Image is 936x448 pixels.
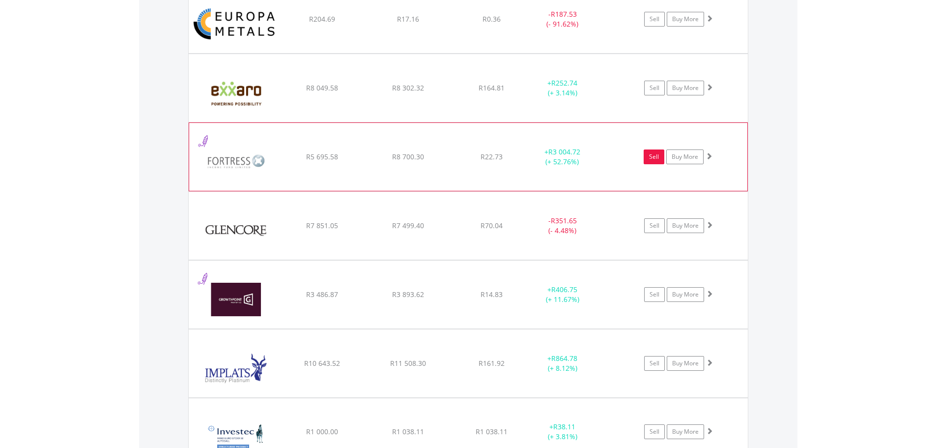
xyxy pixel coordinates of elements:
span: R164.81 [479,83,505,92]
span: R351.65 [551,216,577,225]
span: R187.53 [551,9,577,19]
a: Buy More [667,12,704,27]
a: Sell [644,12,665,27]
span: R8 049.58 [306,83,338,92]
img: EQU.ZA.GLN.png [194,204,278,257]
a: Buy More [666,149,704,164]
div: - (- 4.48%) [526,216,600,236]
img: EQU.ZA.EXX.png [194,66,278,119]
span: R38.11 [553,422,575,431]
span: R11 508.30 [390,358,426,368]
div: + (+ 3.81%) [526,422,600,442]
span: R3 004.72 [548,147,580,156]
span: R7 499.40 [392,221,424,230]
span: R10 643.52 [304,358,340,368]
span: R3 893.62 [392,290,424,299]
span: R1 000.00 [306,427,338,436]
span: R406.75 [551,285,577,294]
span: R70.04 [481,221,503,230]
a: Buy More [667,424,704,439]
span: R1 038.11 [392,427,424,436]
a: Buy More [667,81,704,95]
a: Sell [644,81,665,95]
span: R204.69 [309,14,335,24]
a: Buy More [667,287,704,302]
div: + (+ 8.12%) [526,354,600,373]
span: R17.16 [397,14,419,24]
a: Sell [644,287,665,302]
span: R3 486.87 [306,290,338,299]
span: R8 700.30 [392,152,424,161]
span: R22.73 [481,152,503,161]
span: R161.92 [479,358,505,368]
span: R5 695.58 [306,152,338,161]
span: R7 851.05 [306,221,338,230]
div: + (+ 52.76%) [525,147,599,167]
span: R8 302.32 [392,83,424,92]
div: + (+ 3.14%) [526,78,600,98]
a: Sell [644,149,664,164]
a: Sell [644,218,665,233]
img: EQU.ZA.FFB.png [194,135,279,188]
span: R14.83 [481,290,503,299]
a: Buy More [667,218,704,233]
span: R864.78 [551,354,577,363]
span: R1 038.11 [476,427,508,436]
a: Sell [644,424,665,439]
span: R0.36 [482,14,501,24]
img: EQU.ZA.GRT.png [194,273,278,326]
div: - (- 91.62%) [526,9,600,29]
a: Buy More [667,356,704,371]
a: Sell [644,356,665,371]
span: R252.74 [551,78,577,88]
img: EQU.ZA.IMP.png [194,342,278,395]
div: + (+ 11.67%) [526,285,600,304]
